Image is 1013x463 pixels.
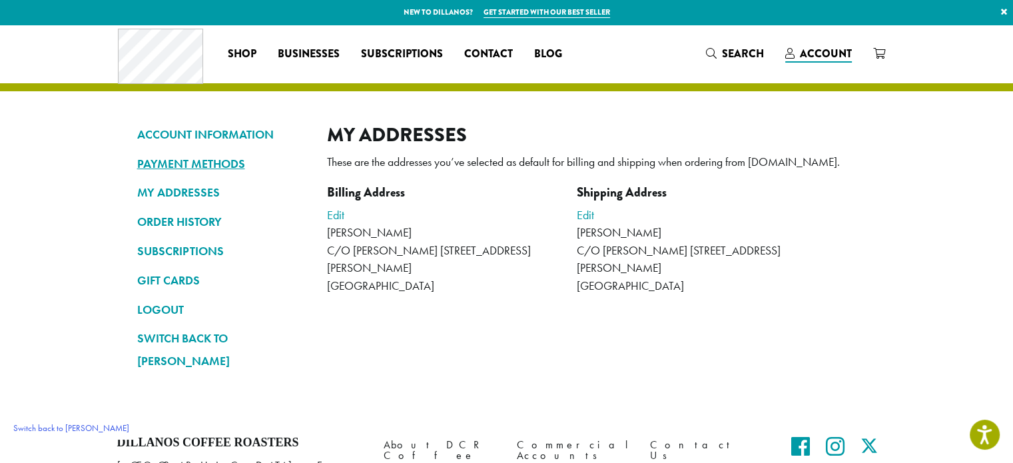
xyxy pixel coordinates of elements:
[327,207,344,223] a: Edit
[361,46,443,63] span: Subscriptions
[137,240,307,262] a: SUBSCRIPTIONS
[137,327,307,372] a: Switch back to [PERSON_NAME]
[137,153,307,175] a: PAYMENT METHODS
[137,298,307,321] a: LOGOUT
[534,46,562,63] span: Blog
[278,46,340,63] span: Businesses
[484,7,610,18] a: Get started with our best seller
[137,123,307,146] a: ACCOUNT INFORMATION
[577,224,827,312] address: [PERSON_NAME] C/O [PERSON_NAME] [STREET_ADDRESS][PERSON_NAME] [GEOGRAPHIC_DATA]
[464,46,513,63] span: Contact
[137,123,307,383] nav: Account pages
[577,207,594,223] a: Edit
[137,181,307,204] a: MY ADDRESSES
[722,46,764,61] span: Search
[800,46,852,61] span: Account
[217,43,267,65] a: Shop
[327,151,876,173] p: These are the addresses you’ve selected as default for billing and shipping when ordering from [D...
[137,211,307,233] a: ORDER HISTORY
[117,436,364,450] h4: Dillanos Coffee Roasters
[695,43,775,65] a: Search
[327,123,876,147] h2: My Addresses
[228,46,256,63] span: Shop
[137,269,307,292] a: GIFT CARDS
[577,185,827,201] h3: Shipping Address
[327,224,577,312] address: [PERSON_NAME] C/O [PERSON_NAME] [STREET_ADDRESS][PERSON_NAME] [GEOGRAPHIC_DATA]
[327,185,577,201] h3: Billing Address
[7,417,136,439] a: Switch back to [PERSON_NAME]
